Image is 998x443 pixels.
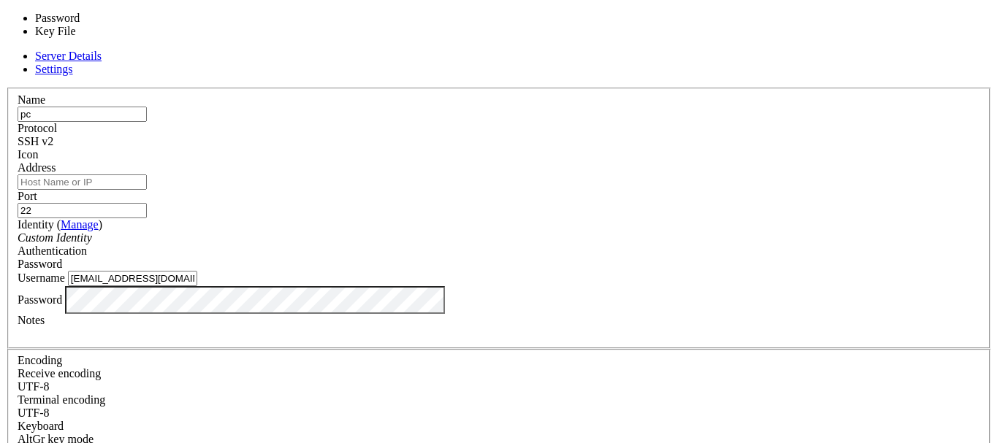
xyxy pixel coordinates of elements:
[18,135,53,147] span: SSH v2
[35,50,102,62] a: Server Details
[18,380,980,393] div: UTF-8
[18,367,101,380] label: Set the expected encoding for data received from the host. If the encodings do not match, visual ...
[68,271,197,286] input: Login Username
[18,122,57,134] label: Protocol
[18,407,980,420] div: UTF-8
[18,93,45,106] label: Name
[35,63,73,75] a: Settings
[18,148,38,161] label: Icon
[35,25,153,38] li: Key File
[18,231,980,244] div: Custom Identity
[57,218,102,231] span: ( )
[18,107,147,122] input: Server Name
[18,393,105,406] label: The default terminal encoding. ISO-2022 enables character map translations (like graphics maps). ...
[18,271,65,284] label: Username
[18,407,50,419] span: UTF-8
[18,161,56,174] label: Address
[18,190,37,202] label: Port
[18,231,92,244] i: Custom Identity
[61,218,99,231] a: Manage
[18,218,102,231] label: Identity
[18,258,980,271] div: Password
[18,258,62,270] span: Password
[18,420,64,432] label: Keyboard
[18,293,62,305] label: Password
[18,380,50,393] span: UTF-8
[18,314,45,326] label: Notes
[35,12,153,25] li: Password
[18,174,147,190] input: Host Name or IP
[18,135,980,148] div: SSH v2
[18,244,87,257] label: Authentication
[18,203,147,218] input: Port Number
[18,354,62,366] label: Encoding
